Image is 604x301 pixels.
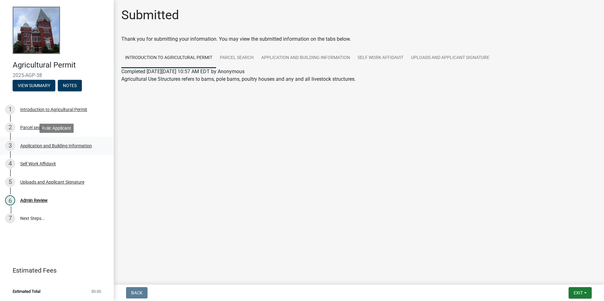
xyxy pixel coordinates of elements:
button: Exit [569,287,592,298]
button: Notes [58,80,82,91]
span: Estimated Total [13,289,40,293]
button: Back [126,287,148,298]
h4: Agricultural Permit [13,61,109,70]
a: Uploads and Applicant Signature [407,48,493,68]
div: 2 [5,122,15,133]
span: Exit [574,290,583,295]
a: Application and Building Information [257,48,354,68]
div: Application and Building Information [20,144,92,148]
div: 5 [5,177,15,187]
span: Back [131,290,142,295]
p: Agricultural Use Structures refers to barns, pole barns, poultry houses and any and all livestock... [121,75,596,83]
div: 1 [5,104,15,115]
div: Parcel search [20,125,47,130]
a: Introduction to Agricultural Permit [121,48,216,68]
div: 6 [5,195,15,205]
a: Estimated Fees [5,264,104,277]
span: Completed [DATE][DATE] 10:57 AM EDT by Anonymous [121,68,245,74]
a: Parcel search [216,48,257,68]
div: Introduction to Agricultural Permit [20,107,87,112]
div: Role: Applicant [39,124,74,133]
div: Uploads and Applicant Signature [20,180,84,184]
div: 4 [5,159,15,169]
button: View Summary [13,80,55,91]
div: Thank you for submitting your information. You may view the submitted information on the tabs below. [121,35,596,43]
wm-modal-confirm: Notes [58,83,82,88]
div: Admin Review [20,198,48,203]
span: $0.00 [91,289,101,293]
div: 7 [5,213,15,223]
img: Talbot County, Georgia [13,7,60,54]
div: 3 [5,141,15,151]
wm-modal-confirm: Summary [13,83,55,88]
div: Self Work Affidavit [20,162,56,166]
h1: Submitted [121,8,179,23]
a: Self Work Affidavit [354,48,407,68]
span: 2025-AGP-38 [13,72,101,78]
